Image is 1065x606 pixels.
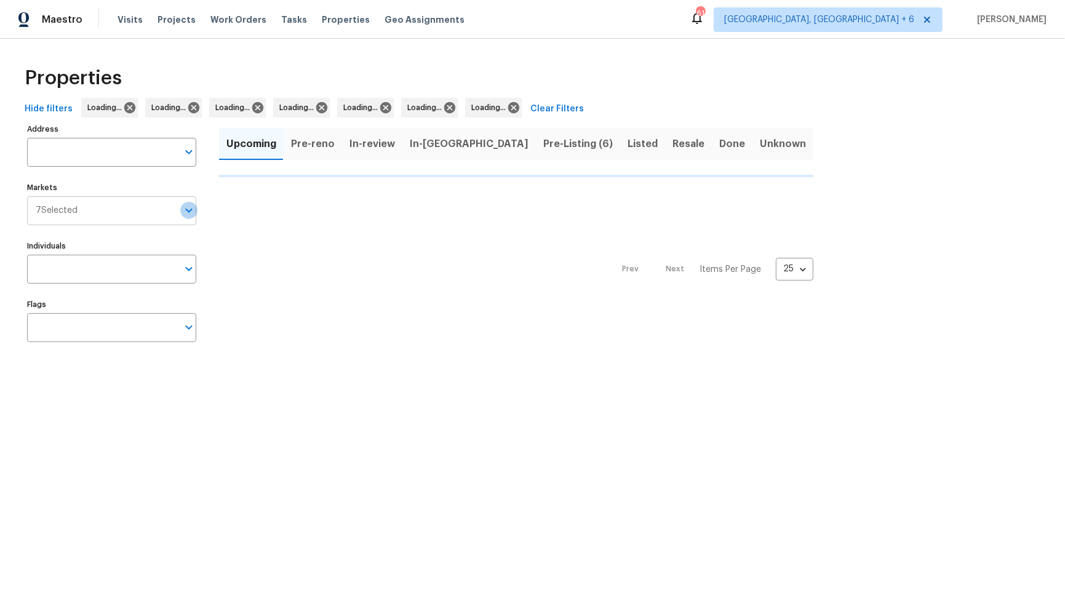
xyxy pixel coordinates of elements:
div: Loading... [209,98,266,118]
button: Clear Filters [525,98,589,121]
span: Properties [25,72,122,84]
span: Tasks [281,15,307,24]
div: 25 [776,253,813,285]
span: Projects [158,14,196,26]
span: Loading... [343,102,383,114]
span: Clear Filters [530,102,584,117]
label: Individuals [27,242,196,250]
span: Loading... [407,102,447,114]
span: Loading... [87,102,127,114]
label: Address [27,126,196,133]
nav: Pagination Navigation [611,185,813,354]
span: Pre-reno [291,135,335,153]
span: In-review [349,135,395,153]
span: Done [719,135,745,153]
span: Loading... [215,102,255,114]
div: Loading... [81,98,138,118]
span: Unknown [760,135,806,153]
span: [GEOGRAPHIC_DATA], [GEOGRAPHIC_DATA] + 6 [724,14,914,26]
label: Flags [27,301,196,308]
p: Items Per Page [700,263,761,276]
div: Loading... [465,98,522,118]
span: Pre-Listing (6) [543,135,613,153]
span: Geo Assignments [385,14,465,26]
div: 61 [696,7,704,20]
label: Markets [27,184,196,191]
div: Loading... [145,98,202,118]
span: Loading... [471,102,511,114]
button: Open [180,202,197,219]
span: Listed [628,135,658,153]
div: Loading... [337,98,394,118]
span: Loading... [279,102,319,114]
button: Open [180,319,197,336]
button: Hide filters [20,98,78,121]
span: Loading... [151,102,191,114]
span: [PERSON_NAME] [972,14,1047,26]
span: Visits [118,14,143,26]
div: Loading... [273,98,330,118]
span: In-[GEOGRAPHIC_DATA] [410,135,529,153]
span: Hide filters [25,102,73,117]
button: Open [180,143,197,161]
button: Open [180,260,197,277]
span: Upcoming [226,135,276,153]
span: Work Orders [210,14,266,26]
span: 7 Selected [36,205,78,216]
span: Maestro [42,14,82,26]
span: Properties [322,14,370,26]
span: Resale [672,135,704,153]
div: Loading... [401,98,458,118]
